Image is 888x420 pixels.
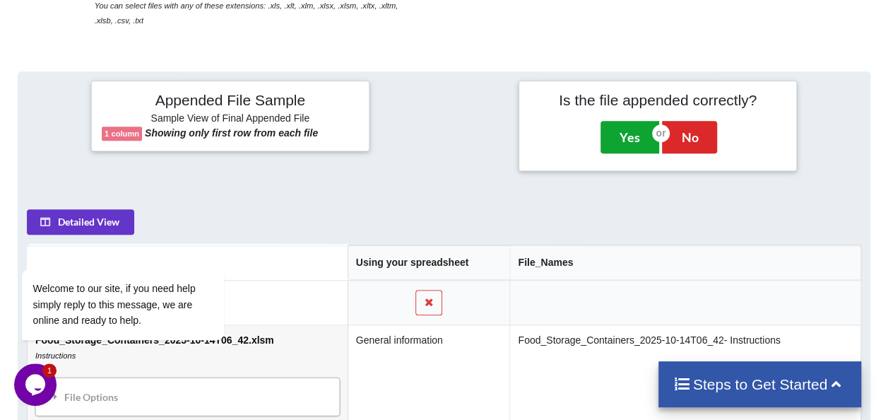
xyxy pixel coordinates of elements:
[529,91,786,109] h4: Is the file appended correctly?
[102,91,359,111] h4: Appended File Sample
[19,141,182,185] span: Welcome to our site, if you need help simply reply to this message, we are online and ready to help.
[662,121,717,153] button: No
[105,129,139,138] b: 1 column
[673,375,847,393] h4: Steps to Get Started
[95,1,398,25] i: You can select files with any of these extensions: .xls, .xlt, .xlm, .xlsx, .xlsm, .xltx, .xltm, ...
[510,245,860,280] th: File_Names
[348,245,510,280] th: Using your spreadsheet
[145,127,318,139] b: Showing only first row from each file
[14,363,59,406] iframe: chat widget
[600,121,659,153] button: Yes
[40,382,336,412] div: File Options
[102,112,359,127] h6: Sample View of Final Appended File
[14,141,268,356] iframe: chat widget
